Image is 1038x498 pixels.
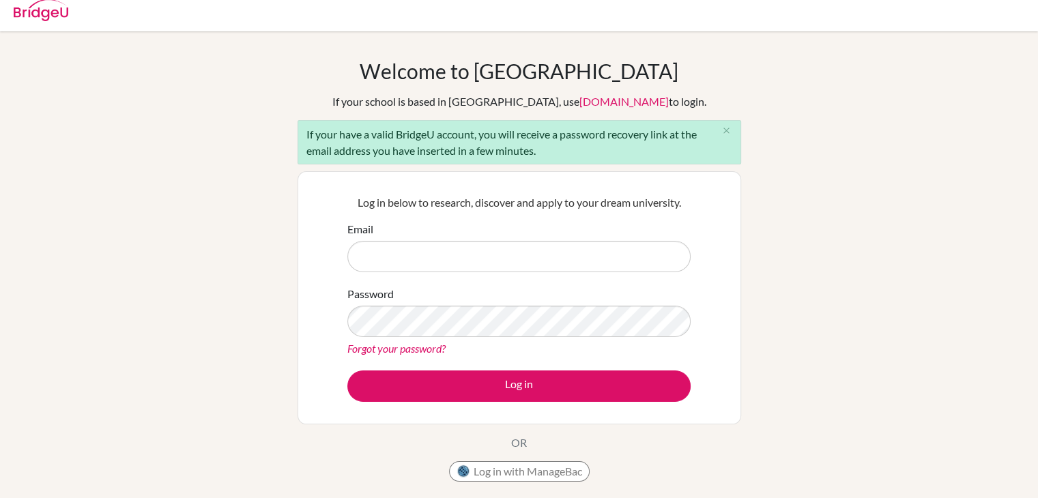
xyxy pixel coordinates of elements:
button: Log in with ManageBac [449,461,590,482]
div: If your school is based in [GEOGRAPHIC_DATA], use to login. [332,93,706,110]
h1: Welcome to [GEOGRAPHIC_DATA] [360,59,678,83]
a: [DOMAIN_NAME] [579,95,669,108]
label: Password [347,286,394,302]
div: If your have a valid BridgeU account, you will receive a password recovery link at the email addr... [298,120,741,164]
button: Log in [347,370,691,402]
a: Forgot your password? [347,342,446,355]
button: Close [713,121,740,141]
i: close [721,126,732,136]
p: Log in below to research, discover and apply to your dream university. [347,194,691,211]
p: OR [511,435,527,451]
label: Email [347,221,373,237]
